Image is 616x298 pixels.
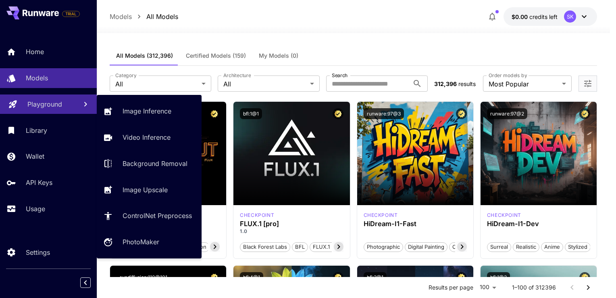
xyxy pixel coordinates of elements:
button: $0.00 [504,7,597,26]
label: Category [115,72,137,79]
span: Black Forest Labs [240,243,290,251]
button: Certified Model – Vetted for best performance and includes a commercial license. [579,108,590,119]
span: Anime [541,243,563,251]
div: fluxpro [240,212,274,219]
span: All [115,79,198,89]
p: Home [26,47,44,57]
button: Certified Model – Vetted for best performance and includes a commercial license. [456,108,467,119]
span: Photographic [364,243,403,251]
button: Collapse sidebar [80,277,91,288]
span: credits left [529,13,558,20]
button: Certified Model – Vetted for best performance and includes a commercial license. [333,108,343,119]
button: bfl:1@2 [487,272,510,283]
div: Collapse sidebar [86,275,97,290]
p: Results per page [429,283,473,292]
a: Video Inference [97,128,202,147]
a: Background Removal [97,154,202,174]
h3: HiDream-I1-Fast [364,220,467,228]
span: FLUX.1 [pro] [310,243,347,251]
span: results [458,80,476,87]
h3: HiDream-I1-Dev [487,220,590,228]
button: bfl:1@1 [240,108,262,119]
p: 1.0 [240,228,343,235]
div: HiDream Dev [487,212,521,219]
button: rundiffusion:110@101 [117,272,171,283]
span: TRIAL [62,11,79,17]
p: Background Removal [123,159,187,168]
p: Settings [26,248,50,257]
a: Image Inference [97,101,202,121]
nav: breadcrumb [110,12,178,21]
span: Digital Painting [405,243,447,251]
p: Models [110,12,132,21]
label: Architecture [223,72,251,79]
span: Surreal [487,243,511,251]
p: 1–100 of 312396 [512,283,556,292]
a: ControlNet Preprocess [97,206,202,226]
p: checkpoint [240,212,274,219]
button: Go to next page [580,279,596,296]
span: BFL [292,243,308,251]
p: Image Upscale [123,185,168,195]
span: My Models (0) [259,52,298,59]
p: ControlNet Preprocess [123,211,192,220]
p: Playground [27,99,62,109]
p: checkpoint [364,212,398,219]
p: Library [26,126,47,135]
button: Certified Model – Vetted for best performance and includes a commercial license. [209,108,220,119]
p: Video Inference [123,132,171,142]
span: 312,396 [434,80,457,87]
a: Image Upscale [97,180,202,199]
button: bfl:3@1 [364,272,387,283]
span: Most Popular [489,79,559,89]
div: HiDream Fast [364,212,398,219]
label: Order models by [489,72,527,79]
div: SK [564,10,576,23]
a: PhotoMaker [97,232,202,252]
p: API Keys [26,178,52,187]
button: Certified Model – Vetted for best performance and includes a commercial license. [209,272,220,283]
div: 100 [477,281,499,293]
p: checkpoint [487,212,521,219]
button: Certified Model – Vetted for best performance and includes a commercial license. [579,272,590,283]
p: PhotoMaker [123,237,159,247]
span: Realistic [513,243,539,251]
p: Models [26,73,48,83]
div: $0.00 [512,13,558,21]
span: Certified Models (159) [186,52,246,59]
p: Wallet [26,151,44,161]
h3: FLUX.1 [pro] [240,220,343,228]
button: runware:97@3 [364,108,404,119]
button: Open more filters [583,79,593,89]
label: Search [332,72,348,79]
p: Usage [26,204,45,214]
button: bfl:4@1 [240,272,263,283]
button: runware:97@2 [487,108,527,119]
span: Cinematic [450,243,480,251]
span: All [223,79,306,89]
p: Image Inference [123,106,171,116]
span: Add your payment card to enable full platform functionality. [62,9,80,19]
span: All Models (312,396) [116,52,173,59]
span: $0.00 [512,13,529,20]
span: Stylized [565,243,590,251]
p: All Models [146,12,178,21]
button: Certified Model – Vetted for best performance and includes a commercial license. [333,272,343,283]
button: Certified Model – Vetted for best performance and includes a commercial license. [456,272,467,283]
